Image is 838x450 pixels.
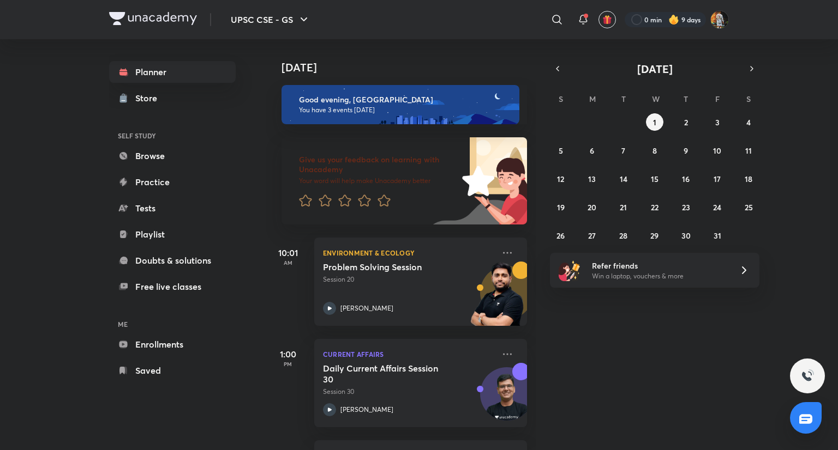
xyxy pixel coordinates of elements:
[615,142,632,159] button: October 7, 2025
[598,11,616,28] button: avatar
[323,387,494,397] p: Session 30
[615,170,632,187] button: October 14, 2025
[589,94,596,104] abbr: Monday
[651,174,659,184] abbr: October 15, 2025
[557,202,565,212] abbr: October 19, 2025
[677,227,695,244] button: October 30, 2025
[109,333,236,355] a: Enrollments
[650,230,659,241] abbr: October 29, 2025
[588,202,596,212] abbr: October 20, 2025
[425,137,527,224] img: feedback_image
[677,170,695,187] button: October 16, 2025
[109,126,236,145] h6: SELF STUDY
[323,262,459,272] h5: Problem Solving Session
[481,373,533,425] img: Avatar
[715,94,720,104] abbr: Friday
[109,145,236,167] a: Browse
[709,227,726,244] button: October 31, 2025
[652,94,660,104] abbr: Wednesday
[682,174,690,184] abbr: October 16, 2025
[684,145,688,156] abbr: October 9, 2025
[621,94,626,104] abbr: Tuesday
[646,227,663,244] button: October 29, 2025
[590,145,594,156] abbr: October 6, 2025
[714,230,721,241] abbr: October 31, 2025
[801,369,814,382] img: ttu
[684,94,688,104] abbr: Thursday
[224,9,317,31] button: UPSC CSE - GS
[668,14,679,25] img: streak
[713,145,721,156] abbr: October 10, 2025
[653,145,657,156] abbr: October 8, 2025
[557,174,564,184] abbr: October 12, 2025
[109,276,236,297] a: Free live classes
[646,198,663,216] button: October 22, 2025
[323,348,494,361] p: Current Affairs
[740,198,757,216] button: October 25, 2025
[646,113,663,131] button: October 1, 2025
[709,113,726,131] button: October 3, 2025
[109,12,197,25] img: Company Logo
[282,61,538,74] h4: [DATE]
[109,171,236,193] a: Practice
[592,271,726,281] p: Win a laptop, vouchers & more
[619,230,627,241] abbr: October 28, 2025
[620,202,627,212] abbr: October 21, 2025
[745,202,753,212] abbr: October 25, 2025
[592,260,726,271] h6: Refer friends
[266,246,310,259] h5: 10:01
[746,94,751,104] abbr: Saturday
[583,170,601,187] button: October 13, 2025
[677,113,695,131] button: October 2, 2025
[135,92,164,105] div: Store
[710,10,729,29] img: Prakhar Singh
[266,361,310,367] p: PM
[709,170,726,187] button: October 17, 2025
[109,250,236,271] a: Doubts & solutions
[109,61,236,83] a: Planner
[552,170,570,187] button: October 12, 2025
[740,142,757,159] button: October 11, 2025
[684,117,688,127] abbr: October 2, 2025
[681,230,691,241] abbr: October 30, 2025
[682,202,690,212] abbr: October 23, 2025
[677,198,695,216] button: October 23, 2025
[266,259,310,266] p: AM
[552,198,570,216] button: October 19, 2025
[602,15,612,25] img: avatar
[340,303,393,313] p: [PERSON_NAME]
[745,145,752,156] abbr: October 11, 2025
[552,142,570,159] button: October 5, 2025
[340,405,393,415] p: [PERSON_NAME]
[651,202,659,212] abbr: October 22, 2025
[299,155,458,174] h6: Give us your feedback on learning with Unacademy
[615,227,632,244] button: October 28, 2025
[109,315,236,333] h6: ME
[583,142,601,159] button: October 6, 2025
[109,87,236,109] a: Store
[653,117,656,127] abbr: October 1, 2025
[746,117,751,127] abbr: October 4, 2025
[109,360,236,381] a: Saved
[565,61,744,76] button: [DATE]
[109,223,236,245] a: Playlist
[299,177,458,185] p: Your word will help make Unacademy better
[559,94,563,104] abbr: Sunday
[559,145,563,156] abbr: October 5, 2025
[715,117,720,127] abbr: October 3, 2025
[583,198,601,216] button: October 20, 2025
[637,62,673,76] span: [DATE]
[323,275,494,284] p: Session 20
[646,170,663,187] button: October 15, 2025
[109,197,236,219] a: Tests
[323,363,459,385] h5: Daily Current Affairs Session 30
[323,246,494,259] p: Environment & Ecology
[588,230,596,241] abbr: October 27, 2025
[677,142,695,159] button: October 9, 2025
[620,174,627,184] abbr: October 14, 2025
[740,170,757,187] button: October 18, 2025
[588,174,596,184] abbr: October 13, 2025
[709,198,726,216] button: October 24, 2025
[559,259,580,281] img: referral
[266,348,310,361] h5: 1:00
